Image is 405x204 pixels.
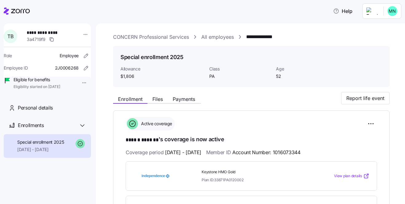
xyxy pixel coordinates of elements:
[18,104,53,112] span: Personal details
[276,66,338,72] span: Age
[173,97,195,102] span: Payments
[4,65,28,71] span: Employee ID
[165,149,201,156] span: [DATE] - [DATE]
[202,177,244,182] span: Plan ID: 33871PA0120002
[120,66,204,72] span: Allowance
[232,149,301,156] span: Account Number: 1016073344
[55,65,79,71] span: 2J0006268
[387,6,397,16] img: b0ee0d05d7ad5b312d7e0d752ccfd4ca
[133,169,178,183] img: Independence Blue Cross
[120,53,183,61] h1: Special enrollment 2025
[201,33,234,41] a: All employees
[206,149,301,156] span: Member ID
[341,92,390,104] button: Report life event
[4,53,12,59] span: Role
[366,7,379,15] img: Employer logo
[14,84,60,90] span: Eligibility started on [DATE]
[7,34,13,39] span: T B
[346,94,384,102] span: Report life event
[60,53,79,59] span: Employee
[118,97,143,102] span: Enrollment
[126,149,201,156] span: Coverage period
[276,73,338,79] span: 52
[328,5,357,17] button: Help
[139,121,172,127] span: Active coverage
[17,146,64,153] span: [DATE] - [DATE]
[209,73,271,79] span: PA
[333,7,352,15] span: Help
[126,135,377,144] h1: 's coverage is now active
[27,36,45,42] span: 3a4719f9
[209,66,271,72] span: Class
[18,122,44,129] span: Enrollments
[120,73,204,79] span: $1,806
[334,173,369,179] a: View plan details
[17,139,64,145] span: Special enrollment 2025
[334,173,362,179] span: View plan details
[14,77,60,83] span: Eligible for benefits
[113,33,189,41] a: CONCERN Professional Services
[202,170,309,175] span: Keystone HMO Gold
[152,97,163,102] span: Files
